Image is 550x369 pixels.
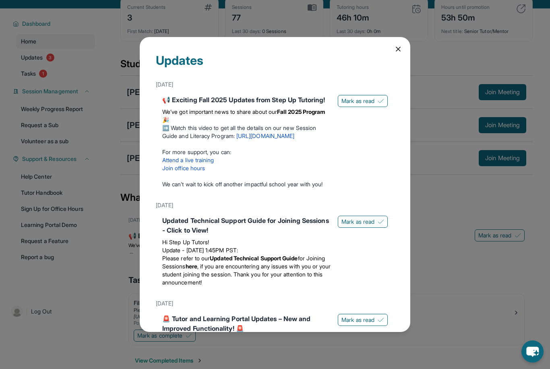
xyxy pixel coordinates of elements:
a: Join office hours [162,165,205,171]
img: Mark as read [378,317,384,323]
div: 🚨 Tutor and Learning Portal Updates – New and Improved Functionality! 🚨 [162,314,331,333]
span: , if you are encountering any issues with you or your student joining the session. Thank you for ... [162,263,331,286]
span: Hi Step Up Tutors! [162,239,209,245]
a: Attend a live training [162,157,214,163]
img: Mark as read [378,219,384,225]
span: Mark as read [341,316,374,324]
a: here [186,263,197,270]
strong: Updated Technical Support Guide [210,255,298,262]
p: ➡️ Watch this video to get all the details on our new Session Guide and Literacy Program: [162,124,331,140]
span: Mark as read [341,218,374,226]
a: [URL][DOMAIN_NAME] [236,132,294,139]
img: Mark as read [378,98,384,104]
div: 📢 Exciting Fall 2025 Updates from Step Up Tutoring! [162,95,331,105]
div: [DATE] [156,198,394,212]
div: Updated Technical Support Guide for Joining Sessions - Click to View! [162,216,331,235]
span: Mark as read [341,97,374,105]
p: We can’t wait to kick off another impactful school year with you! [162,180,331,188]
span: Update - [DATE] 1:45PM PST: [162,247,238,254]
button: chat-button [521,340,544,363]
button: Mark as read [338,314,388,326]
span: Please refer to our [162,255,210,262]
span: For more support, you can: [162,148,231,155]
span: 🎉 [162,116,169,123]
button: Mark as read [338,95,388,107]
span: We’ve got important news to share about our [162,108,277,115]
strong: Fall 2025 Program [277,108,325,115]
div: Updates [156,53,394,77]
button: Mark as read [338,216,388,228]
div: [DATE] [156,77,394,92]
div: [DATE] [156,296,394,311]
